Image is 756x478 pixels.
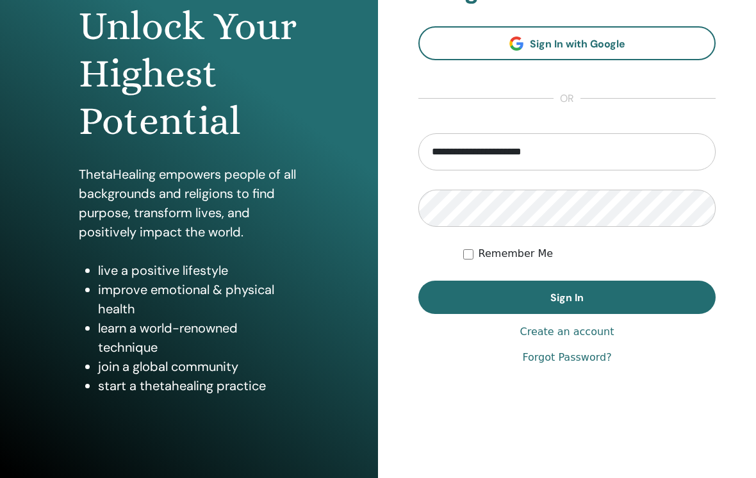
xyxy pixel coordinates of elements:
a: Forgot Password? [522,350,611,365]
a: Create an account [520,324,614,340]
li: learn a world-renowned technique [98,318,299,357]
span: Sign In [550,291,584,304]
span: or [554,91,580,106]
li: live a positive lifestyle [98,261,299,280]
h1: Unlock Your Highest Potential [79,3,299,145]
div: Keep me authenticated indefinitely or until I manually logout [463,246,716,261]
li: join a global community [98,357,299,376]
li: improve emotional & physical health [98,280,299,318]
label: Remember Me [479,246,554,261]
button: Sign In [418,281,716,314]
p: ThetaHealing empowers people of all backgrounds and religions to find purpose, transform lives, a... [79,165,299,242]
span: Sign In with Google [530,37,625,51]
a: Sign In with Google [418,26,716,60]
li: start a thetahealing practice [98,376,299,395]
